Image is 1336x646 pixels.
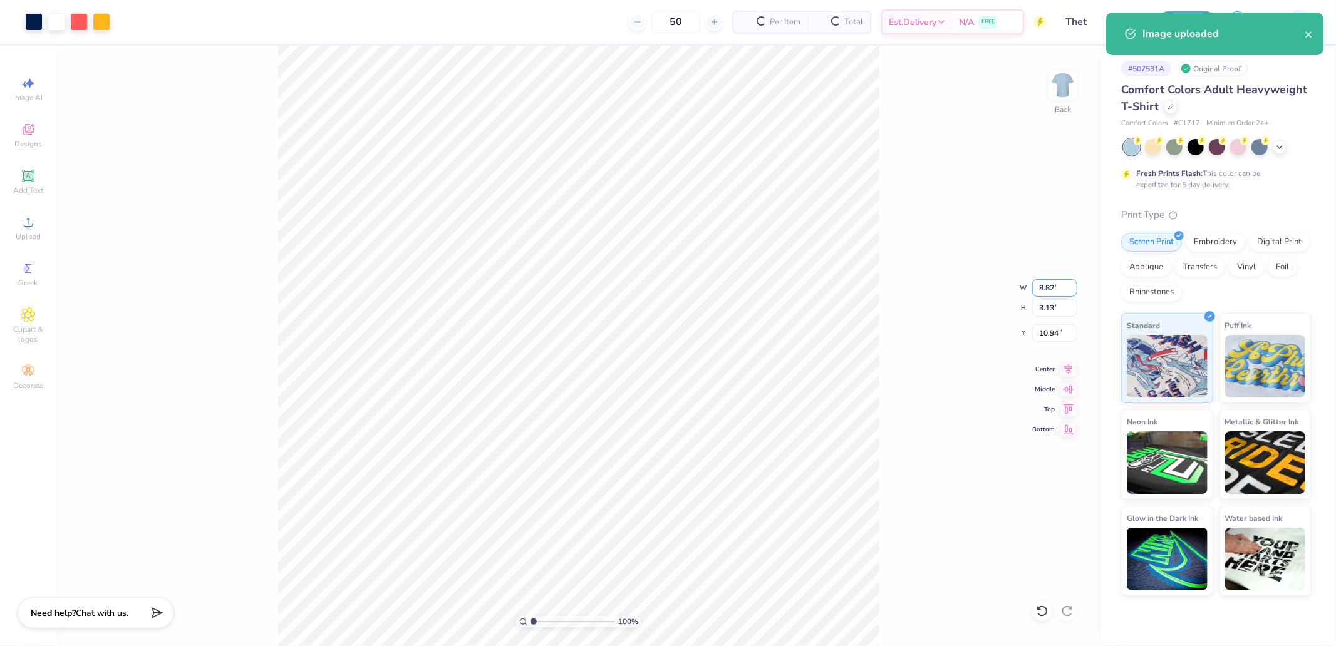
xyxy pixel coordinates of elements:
img: Neon Ink [1127,431,1208,494]
div: Print Type [1121,208,1311,222]
img: Standard [1127,335,1208,397]
span: Add Text [13,185,43,195]
span: Bottom [1032,425,1055,434]
img: Glow in the Dark Ink [1127,528,1208,590]
span: Neon Ink [1127,415,1157,428]
span: Chat with us. [76,607,128,619]
span: FREE [981,18,995,26]
strong: Fresh Prints Flash: [1136,168,1203,178]
span: Standard [1127,319,1160,332]
div: This color can be expedited for 5 day delivery. [1136,168,1290,190]
span: Puff Ink [1225,319,1251,332]
span: # C1717 [1174,118,1200,129]
div: Screen Print [1121,233,1182,252]
img: Water based Ink [1225,528,1306,590]
span: Clipart & logos [6,324,50,344]
span: Decorate [13,381,43,391]
div: Original Proof [1178,61,1248,76]
span: Designs [14,139,42,149]
div: Back [1055,104,1071,115]
div: Transfers [1175,258,1225,277]
div: Vinyl [1229,258,1264,277]
span: Per Item [770,16,800,29]
span: Center [1032,365,1055,374]
span: Est. Delivery [889,16,936,29]
span: N/A [959,16,974,29]
img: Puff Ink [1225,335,1306,397]
span: Total [844,16,863,29]
span: Top [1032,405,1055,414]
div: Applique [1121,258,1171,277]
img: Metallic & Glitter Ink [1225,431,1306,494]
span: Upload [16,232,41,242]
span: Image AI [14,93,43,103]
div: Foil [1268,258,1297,277]
span: 100 % [618,616,638,627]
input: Untitled Design [1056,9,1148,34]
div: Image uploaded [1142,26,1305,41]
button: close [1305,26,1313,41]
span: Minimum Order: 24 + [1206,118,1269,129]
strong: Need help? [31,607,76,619]
img: Back [1050,73,1075,98]
div: Embroidery [1186,233,1245,252]
span: Comfort Colors Adult Heavyweight T-Shirt [1121,82,1307,114]
span: Greek [19,278,38,288]
span: Metallic & Glitter Ink [1225,415,1299,428]
input: – – [651,11,700,33]
span: Comfort Colors [1121,118,1168,129]
span: Glow in the Dark Ink [1127,511,1198,525]
div: Digital Print [1249,233,1310,252]
div: # 507531A [1121,61,1171,76]
div: Rhinestones [1121,283,1182,302]
span: Water based Ink [1225,511,1283,525]
span: Middle [1032,385,1055,394]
